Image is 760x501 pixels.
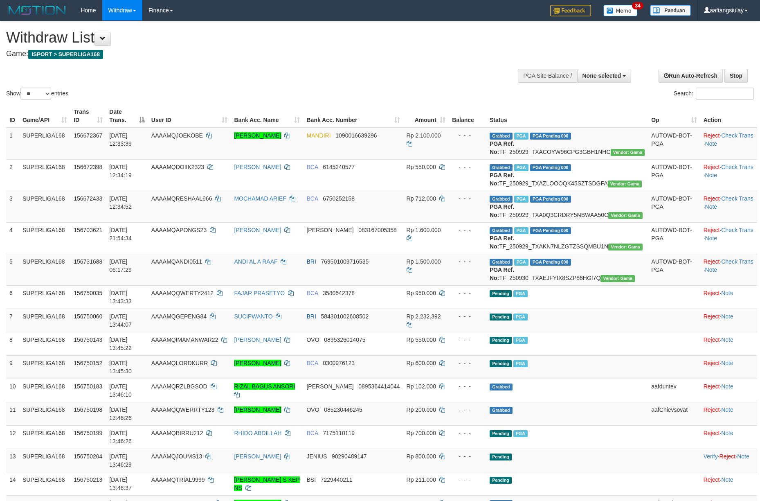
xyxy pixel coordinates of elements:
[323,164,355,170] span: Copy 6145240577 to clipboard
[700,332,757,355] td: ·
[648,159,700,191] td: AUTOWD-BOT-PGA
[323,290,355,296] span: Copy 3580542378 to clipboard
[151,360,208,366] span: AAAAMQLORDKURR
[611,149,645,156] span: Vendor URL: https://trx31.1velocity.biz
[335,132,377,139] span: Copy 1090016639296 to clipboard
[490,430,512,437] span: Pending
[234,132,281,139] a: [PERSON_NAME]
[490,196,513,203] span: Grabbed
[74,195,102,202] span: 156672433
[234,406,281,413] a: [PERSON_NAME]
[704,195,720,202] a: Reject
[306,360,318,366] span: BCA
[582,72,621,79] span: None selected
[486,128,648,160] td: TF_250929_TXACOYW96CPG3GBH1NHC
[452,476,483,484] div: - - -
[19,159,70,191] td: SUPERLIGA168
[704,132,720,139] a: Reject
[234,476,299,491] a: [PERSON_NAME] S KEP NS
[407,290,436,296] span: Rp 950.000
[724,69,748,83] a: Stop
[234,195,286,202] a: MOCHAMAD ARIEF
[306,164,318,170] span: BCA
[306,290,318,296] span: BCA
[700,355,757,379] td: ·
[151,313,207,320] span: AAAAMQGEPENG84
[452,194,483,203] div: - - -
[704,476,720,483] a: Reject
[407,430,436,436] span: Rp 700.000
[700,449,757,472] td: · ·
[721,164,753,170] a: Check Trans
[109,430,132,445] span: [DATE] 13:46:26
[700,472,757,495] td: ·
[608,181,642,187] span: Vendor URL: https://trx31.1velocity.biz
[74,132,102,139] span: 156672367
[705,140,717,147] a: Note
[6,332,19,355] td: 8
[514,259,528,266] span: Marked by aafromsomean
[721,132,753,139] a: Check Trans
[19,472,70,495] td: SUPERLIGA168
[452,257,483,266] div: - - -
[234,227,281,233] a: [PERSON_NAME]
[234,258,277,265] a: ANDI AL A RAAF
[721,313,733,320] a: Note
[704,453,718,460] a: Verify
[332,453,367,460] span: Copy 90290489147 to clipboard
[721,383,733,390] a: Note
[19,191,70,222] td: SUPERLIGA168
[234,383,295,390] a: RIZAL BAGUS ANSORI
[659,69,723,83] a: Run Auto-Refresh
[151,406,215,413] span: AAAAMQQWERRTY123
[486,159,648,191] td: TF_250929_TXAZLOOOQK45SZTSDGFA
[407,132,441,139] span: Rp 2.100.000
[306,383,353,390] span: [PERSON_NAME]
[452,406,483,414] div: - - -
[74,336,102,343] span: 156750143
[700,159,757,191] td: · ·
[6,50,499,58] h4: Game:
[490,266,514,281] b: PGA Ref. No:
[20,88,51,100] select: Showentries
[490,133,513,140] span: Grabbed
[486,222,648,254] td: TF_250929_TXAKN7NLZGTZSSQMBU1N
[234,290,285,296] a: FAJAR PRASETYO
[407,164,436,170] span: Rp 550.000
[321,313,369,320] span: Copy 584301002608502 to clipboard
[19,254,70,285] td: SUPERLIGA168
[530,227,571,234] span: PGA Pending
[490,140,514,155] b: PGA Ref. No:
[721,258,753,265] a: Check Trans
[452,429,483,437] div: - - -
[6,472,19,495] td: 14
[648,191,700,222] td: AUTOWD-BOT-PGA
[6,425,19,449] td: 12
[700,222,757,254] td: · ·
[19,285,70,309] td: SUPERLIGA168
[151,383,207,390] span: AAAAMQRZLBGSOD
[530,196,571,203] span: PGA Pending
[407,476,436,483] span: Rp 211.000
[704,360,720,366] a: Reject
[403,104,449,128] th: Amount: activate to sort column ascending
[109,227,132,241] span: [DATE] 21:54:34
[514,196,528,203] span: Marked by aafsoycanthlai
[74,258,102,265] span: 156731688
[513,360,528,367] span: Marked by aafsoycanthlai
[530,259,571,266] span: PGA Pending
[737,453,749,460] a: Note
[151,258,202,265] span: AAAAMQANDI0511
[721,195,753,202] a: Check Trans
[407,313,441,320] span: Rp 2.232.392
[109,383,132,398] span: [DATE] 13:46:10
[452,289,483,297] div: - - -
[704,290,720,296] a: Reject
[151,195,212,202] span: AAAAMQRESHAAL666
[407,383,436,390] span: Rp 102.000
[19,332,70,355] td: SUPERLIGA168
[490,290,512,297] span: Pending
[19,379,70,402] td: SUPERLIGA168
[321,258,369,265] span: Copy 769501009716535 to clipboard
[452,382,483,390] div: - - -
